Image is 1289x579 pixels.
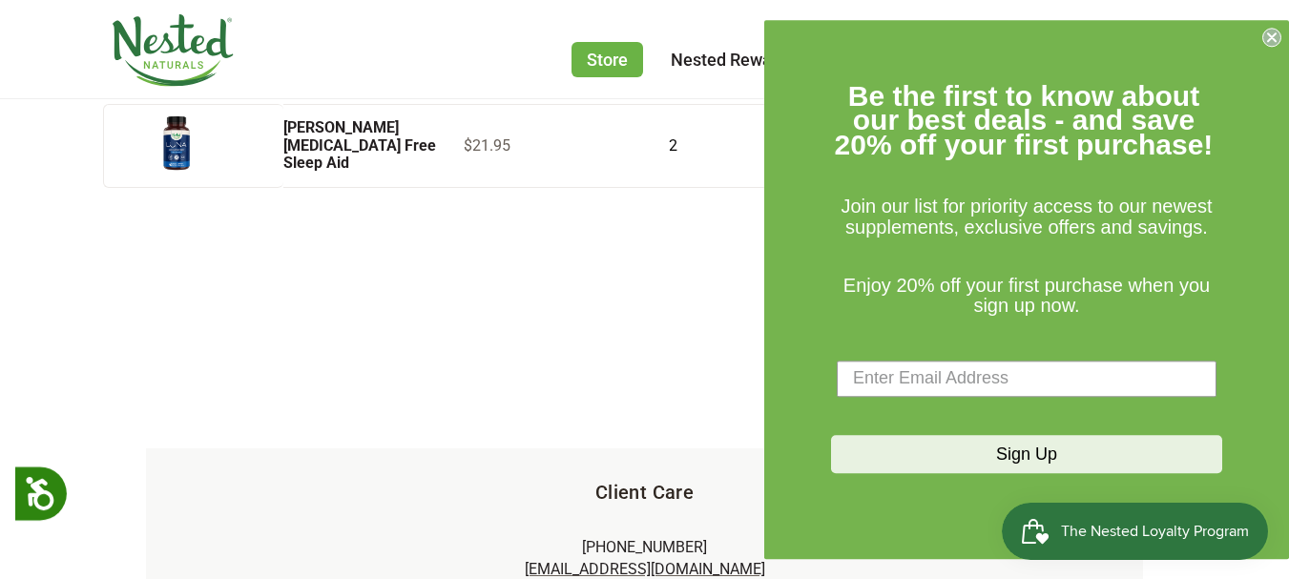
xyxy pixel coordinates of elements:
span: Be the first to know about our best deals - and save 20% off your first purchase! [835,80,1214,160]
iframe: Button to open loyalty program pop-up [1002,503,1270,560]
input: Enter Email Address [837,361,1216,397]
div: Total: [103,202,1187,296]
a: [EMAIL_ADDRESS][DOMAIN_NAME] [525,560,765,578]
span: $21.95 [464,136,510,155]
img: Nested Naturals [111,14,235,87]
button: Sign Up [831,435,1222,473]
span: Join our list for priority access to our newest supplements, exclusive offers and savings. [841,196,1212,238]
a: [PERSON_NAME] [MEDICAL_DATA] Free Sleep Aid [283,118,436,172]
div: FLYOUT Form [764,20,1289,559]
span: Enjoy 20% off your first purchase when you sign up now. [843,275,1210,317]
a: [PHONE_NUMBER] [582,538,707,556]
h5: Client Care [177,479,1112,506]
img: LUNA Melatonin Free Sleep Aid - USA [153,113,200,175]
a: Nested Rewards [671,50,796,70]
a: Store [572,42,643,77]
button: Close dialog [1262,28,1281,47]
